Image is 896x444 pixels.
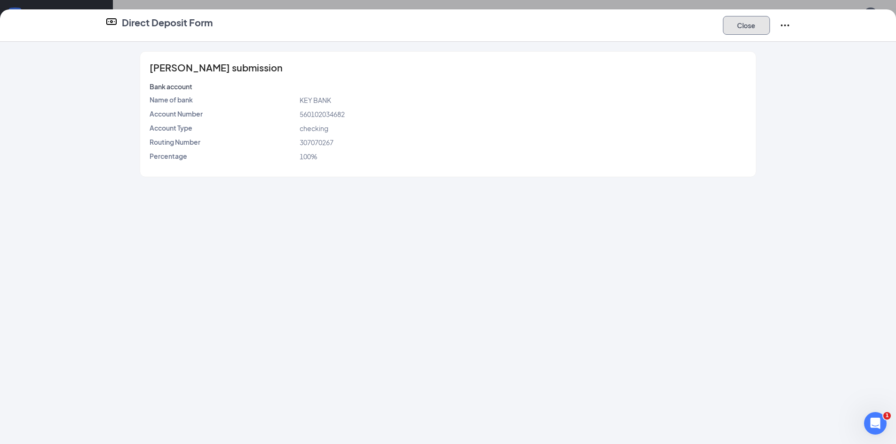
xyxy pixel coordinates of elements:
[300,110,345,118] span: 560102034682
[779,20,791,31] svg: Ellipses
[106,16,117,27] svg: DirectDepositIcon
[150,95,296,104] p: Name of bank
[300,124,328,132] span: checking
[150,123,296,132] p: Account Type
[300,96,331,104] span: KEY BANK
[300,152,317,161] span: 100%
[150,82,296,91] p: Bank account
[150,137,296,147] p: Routing Number
[864,412,887,435] iframe: Intercom live chat
[883,412,891,420] span: 1
[723,16,770,35] button: Close
[150,109,296,118] p: Account Number
[122,16,213,29] h4: Direct Deposit Form
[300,138,333,147] span: 307070267
[150,151,296,161] p: Percentage
[150,63,283,72] span: [PERSON_NAME] submission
